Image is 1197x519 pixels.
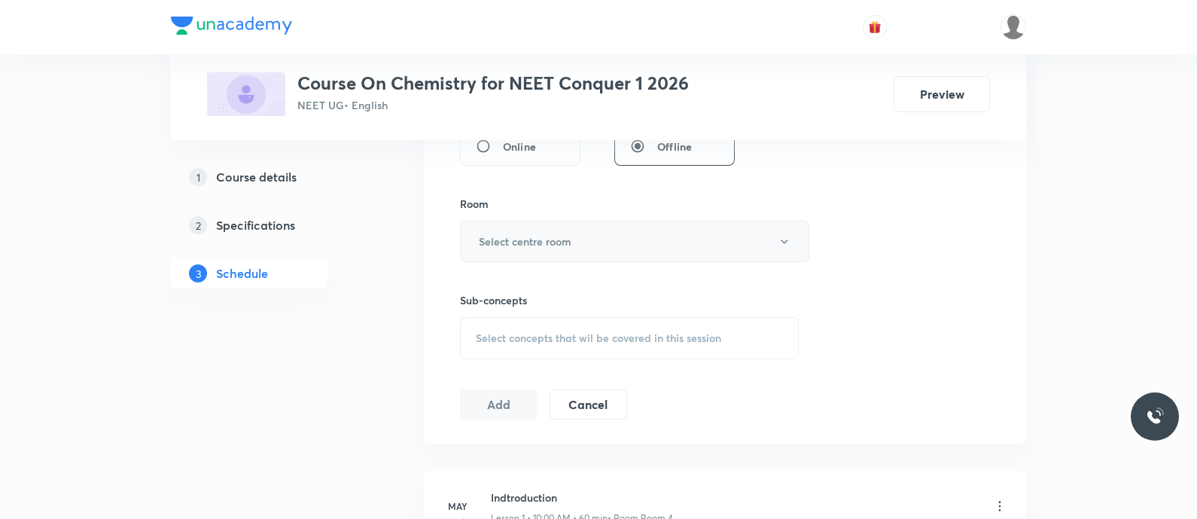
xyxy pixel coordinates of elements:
[189,264,207,282] p: 3
[1001,14,1026,40] img: P Antony
[171,210,376,240] a: 2Specifications
[894,76,990,112] button: Preview
[503,139,536,154] span: Online
[491,490,673,505] h6: Indtroduction
[868,20,882,34] img: avatar
[216,216,295,234] h5: Specifications
[297,97,689,113] p: NEET UG • English
[189,216,207,234] p: 2
[550,389,627,420] button: Cancel
[657,139,692,154] span: Offline
[207,72,285,116] img: E5C1797E-FDE5-4F02-A853-E7AF249CC1BE_plus.png
[460,292,799,308] h6: Sub-concepts
[171,162,376,192] a: 1Course details
[216,264,268,282] h5: Schedule
[216,168,297,186] h5: Course details
[1146,408,1164,426] img: ttu
[171,17,292,38] a: Company Logo
[460,221,809,262] button: Select centre room
[443,499,473,513] h6: May
[189,168,207,186] p: 1
[460,196,489,212] h6: Room
[171,17,292,35] img: Company Logo
[460,389,538,420] button: Add
[479,234,571,249] h6: Select centre room
[863,15,887,39] button: avatar
[297,72,689,94] h3: Course On Chemistry for NEET Conquer 1 2026
[476,332,721,344] span: Select concepts that wil be covered in this session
